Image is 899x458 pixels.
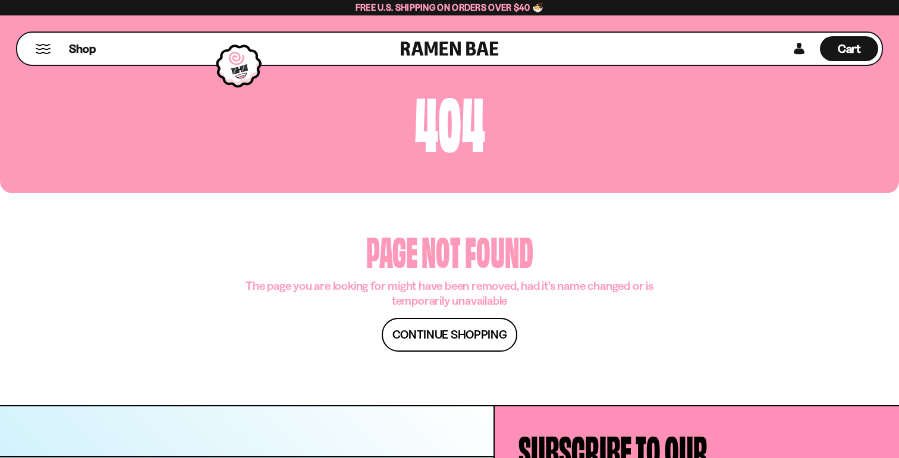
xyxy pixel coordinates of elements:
a: Cart [820,33,878,65]
p: The page you are looking for might have been removed, had it’s name changed or is temporarily una... [244,279,655,308]
span: Continue shopping [392,327,507,342]
a: Shop [69,36,96,61]
h1: page not found [244,229,655,269]
span: Cart [838,42,861,56]
span: Shop [69,41,96,57]
h1: 404 [9,92,890,146]
a: Continue shopping [382,318,517,352]
button: Mobile Menu Trigger [35,44,51,54]
span: Free U.S. Shipping on Orders over $40 🍜 [356,2,544,13]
